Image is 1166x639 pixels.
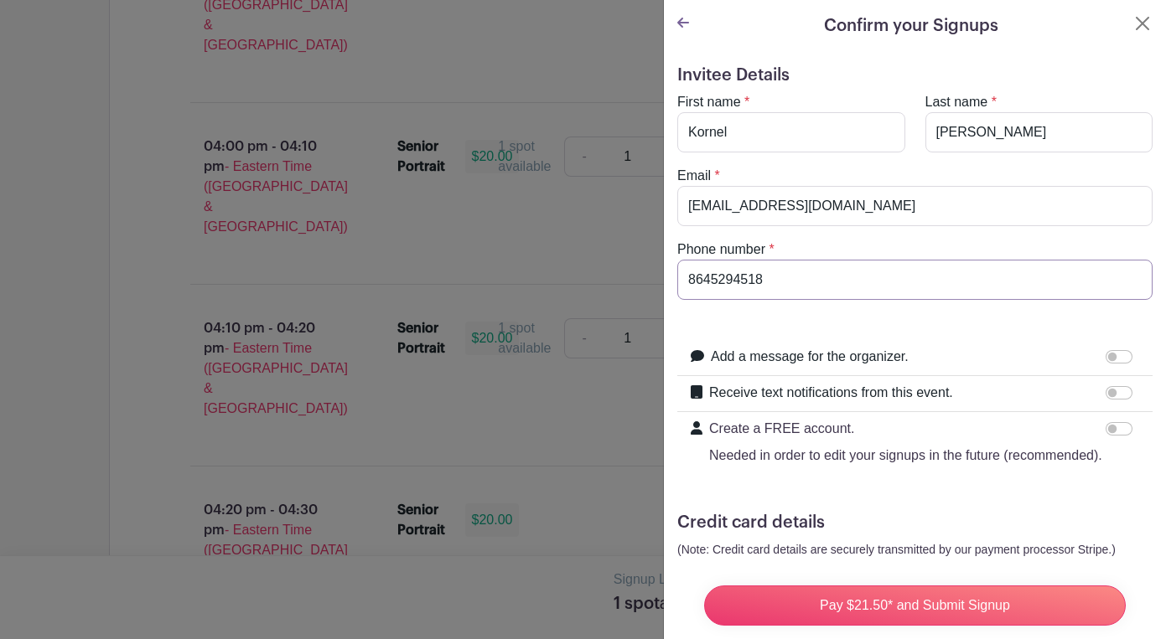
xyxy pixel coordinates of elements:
small: (Note: Credit card details are securely transmitted by our payment processor Stripe.) [677,543,1116,556]
p: Create a FREE account. [709,419,1102,439]
p: Needed in order to edit your signups in the future (recommended). [709,446,1102,466]
label: Last name [925,92,988,112]
button: Close [1132,13,1153,33]
label: Add a message for the organizer. [711,347,909,367]
h5: Credit card details [677,513,1153,533]
h5: Confirm your Signups [824,13,998,39]
label: Email [677,166,711,186]
label: Phone number [677,240,765,260]
input: Pay $21.50* and Submit Signup [704,585,1126,626]
label: First name [677,92,741,112]
label: Receive text notifications from this event. [709,383,953,403]
h5: Invitee Details [677,65,1153,85]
